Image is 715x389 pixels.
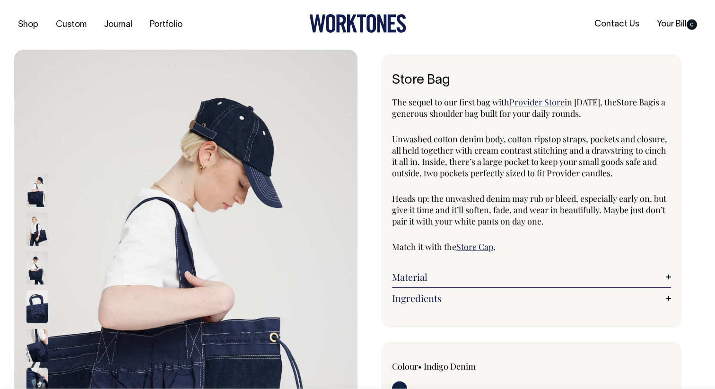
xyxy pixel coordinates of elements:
img: indigo-denim [26,329,48,362]
a: Provider Store [509,96,565,108]
span: Unwashed cotton denim body, cotton ripstop straps, pockets and closure, all held together with cr... [392,133,667,179]
img: indigo-denim [26,290,48,323]
h1: Store Bag [392,73,671,88]
a: Shop [14,17,42,33]
span: Store Bag [617,96,653,108]
img: indigo-denim [26,174,48,207]
a: Your Bill0 [653,17,701,32]
a: Store Cap [456,241,493,252]
span: • [418,361,422,372]
span: in [DATE], the [565,96,617,108]
a: Portfolio [146,17,186,33]
a: Material [392,271,671,283]
span: The sequel to our first bag with [392,96,509,108]
img: indigo-denim [26,213,48,246]
label: Indigo Denim [424,361,476,372]
img: indigo-denim [26,251,48,285]
a: Custom [52,17,90,33]
a: Contact Us [591,17,643,32]
a: Journal [100,17,136,33]
div: Colour [392,361,504,372]
span: is a generous shoulder bag built for your daily rounds. [392,96,665,119]
span: Heads up: the unwashed denim may rub or bleed, especially early on, but give it time and it’ll so... [392,193,666,227]
span: 0 [687,19,697,30]
span: Match it with the . [392,241,496,252]
a: Ingredients [392,293,671,304]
